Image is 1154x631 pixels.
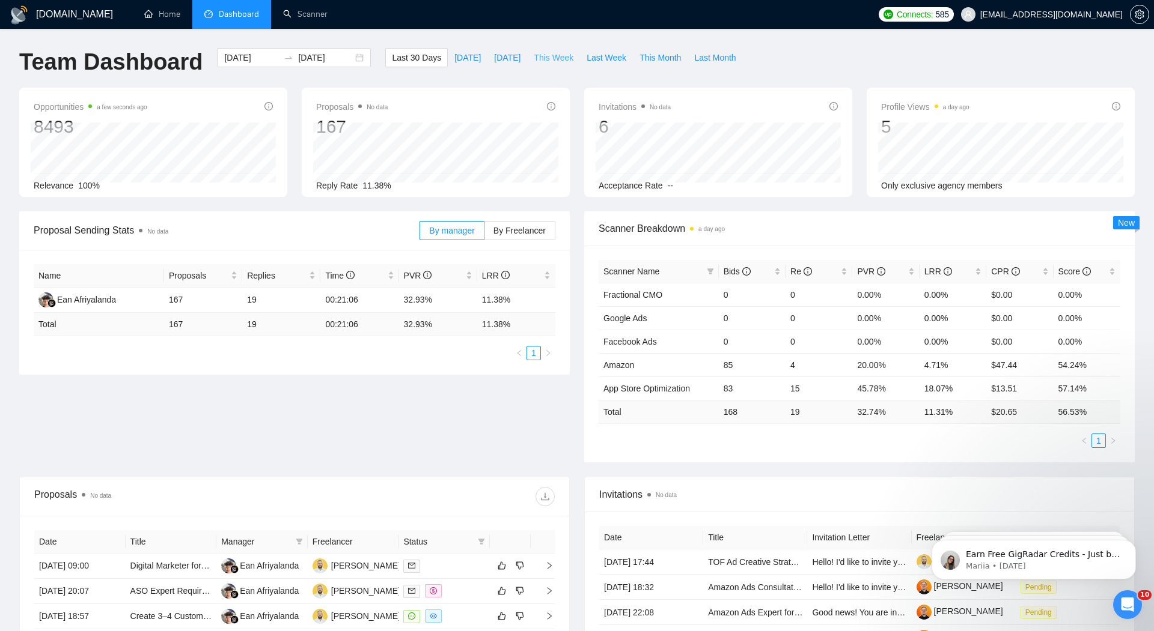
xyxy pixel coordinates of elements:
td: 0.00% [852,283,919,306]
a: D[PERSON_NAME] [313,611,400,620]
a: setting [1130,10,1149,19]
td: 0 [719,306,786,330]
th: Manager [216,530,308,554]
a: [PERSON_NAME] [917,606,1003,616]
td: 0 [786,306,852,330]
td: 0.00% [852,306,919,330]
td: 4 [786,353,852,376]
img: gigradar-bm.png [47,299,56,307]
button: Last Week [580,48,633,67]
button: dislike [513,584,527,598]
td: [DATE] 09:00 [34,554,126,579]
span: Invitations [599,100,671,114]
span: PVR [857,267,885,276]
td: $0.00 [986,330,1053,353]
td: [DATE] 18:57 [34,604,126,629]
td: Digital Marketer for Online Parenting Course and App Promotion [126,554,217,579]
span: Last 30 Days [392,51,441,64]
span: LRR [482,271,510,280]
img: EA [221,584,236,599]
th: Invitation Letter [807,526,911,549]
td: 32.93% [399,288,477,313]
td: 0.00% [1054,306,1120,330]
div: Ean Afriyalanda [240,559,299,572]
div: 8493 [34,115,147,138]
span: swap-right [284,53,293,62]
span: No data [147,228,168,235]
div: Ean Afriyalanda [57,293,116,306]
td: $0.00 [986,283,1053,306]
span: filter [475,533,487,551]
span: info-circle [346,271,355,279]
a: Google Ads [603,313,647,323]
div: 167 [316,115,388,138]
span: Score [1058,267,1091,276]
td: 0.00% [920,330,986,353]
td: 0 [719,283,786,306]
span: Connects: [897,8,933,21]
button: dislike [513,609,527,623]
a: App Store Optimization [603,384,690,393]
td: 168 [719,400,786,423]
td: 19 [786,400,852,423]
span: Manager [221,535,291,548]
div: 5 [881,115,969,138]
a: D[PERSON_NAME] [313,585,400,595]
img: upwork-logo.png [884,10,893,19]
span: Profile Views [881,100,969,114]
span: right [536,561,554,570]
span: info-circle [264,102,273,110]
button: like [495,584,509,598]
button: Last Month [688,48,742,67]
td: 20.00% [852,353,919,376]
button: right [541,346,555,360]
td: TOF Ad Creative Strategist – Tier A Only (Cold Traffic, Meta & Google) [703,549,807,575]
span: Last Week [587,51,626,64]
a: TOF Ad Creative Strategist – Tier A Only (Cold Traffic, Meta & Google) [708,557,969,567]
td: $47.44 [986,353,1053,376]
a: homeHome [144,9,180,19]
a: Create 3–4 Custom Product Pages (CPPs) for AI Travel App [130,611,355,621]
div: Ean Afriyalanda [240,584,299,597]
td: 85 [719,353,786,376]
td: 0 [719,330,786,353]
td: 4.71% [920,353,986,376]
span: download [536,492,554,501]
td: 167 [164,288,242,313]
span: info-circle [804,267,812,276]
th: Proposals [164,264,242,288]
span: 10 [1138,590,1152,600]
a: Amazon [603,360,634,370]
span: info-circle [501,271,510,279]
span: Dashboard [219,9,259,19]
span: left [1081,437,1088,444]
span: Proposals [316,100,388,114]
td: [DATE] 18:32 [599,575,703,600]
span: filter [293,533,305,551]
button: right [1106,433,1120,448]
img: gigradar-bm.png [230,590,239,599]
span: eye [430,612,437,620]
td: Total [34,313,164,336]
a: 1 [527,346,540,360]
span: to [284,53,293,62]
span: filter [704,262,716,280]
span: info-circle [547,102,555,110]
td: [DATE] 17:44 [599,549,703,575]
time: a few seconds ago [97,104,147,110]
img: c1ggvvhzv4-VYMujOMOeOswawlCQV-megGMlLrTp1i_1VrHPlFv3hYWkXEs_wf3Eji [917,605,932,620]
span: user [964,10,972,19]
img: gigradar-bm.png [230,615,239,624]
span: right [536,612,554,620]
span: message [408,612,415,620]
td: 0 [786,330,852,353]
td: 167 [164,313,242,336]
li: Next Page [541,346,555,360]
iframe: Intercom notifications message [914,515,1154,599]
td: Total [599,400,719,423]
span: info-circle [1082,267,1091,276]
span: filter [707,268,714,275]
span: [DATE] [494,51,521,64]
div: Proposals [34,487,295,506]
